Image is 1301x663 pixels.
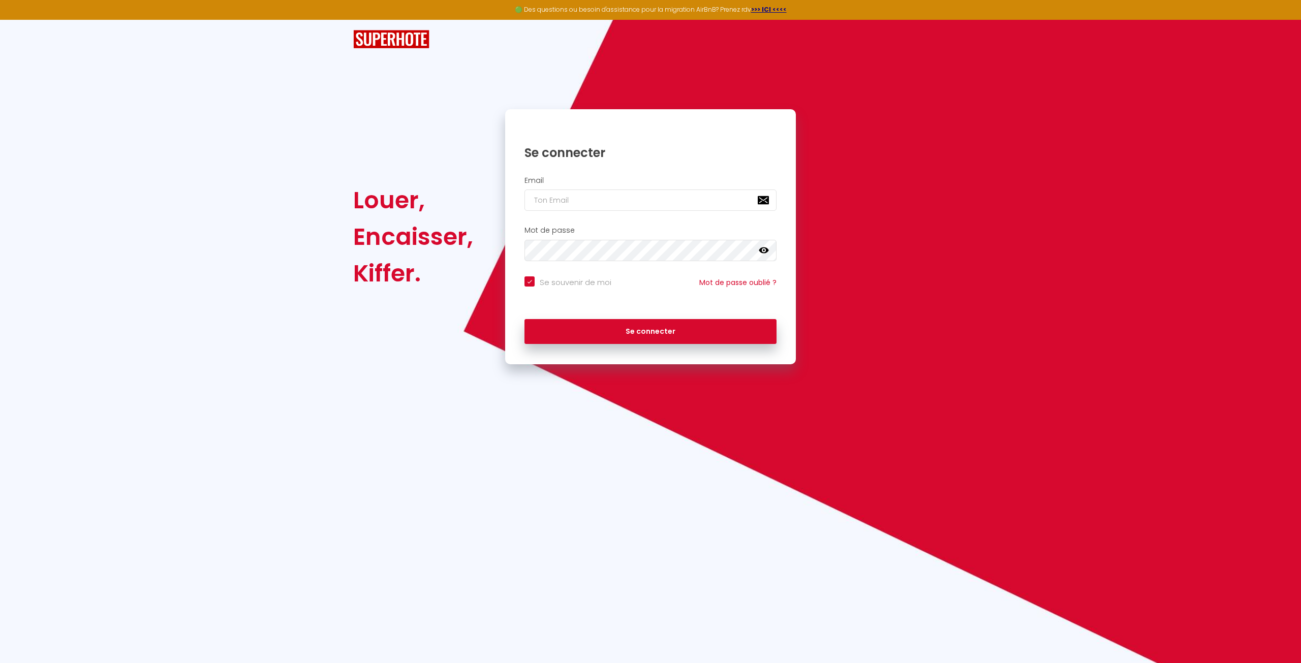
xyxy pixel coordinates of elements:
h1: Se connecter [524,145,777,161]
div: Louer, [353,182,473,218]
button: Se connecter [524,319,777,344]
div: Kiffer. [353,255,473,292]
div: Encaisser, [353,218,473,255]
h2: Email [524,176,777,185]
a: >>> ICI <<<< [751,5,787,14]
input: Ton Email [524,190,777,211]
a: Mot de passe oublié ? [699,277,777,288]
h2: Mot de passe [524,226,777,235]
img: SuperHote logo [353,30,429,49]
